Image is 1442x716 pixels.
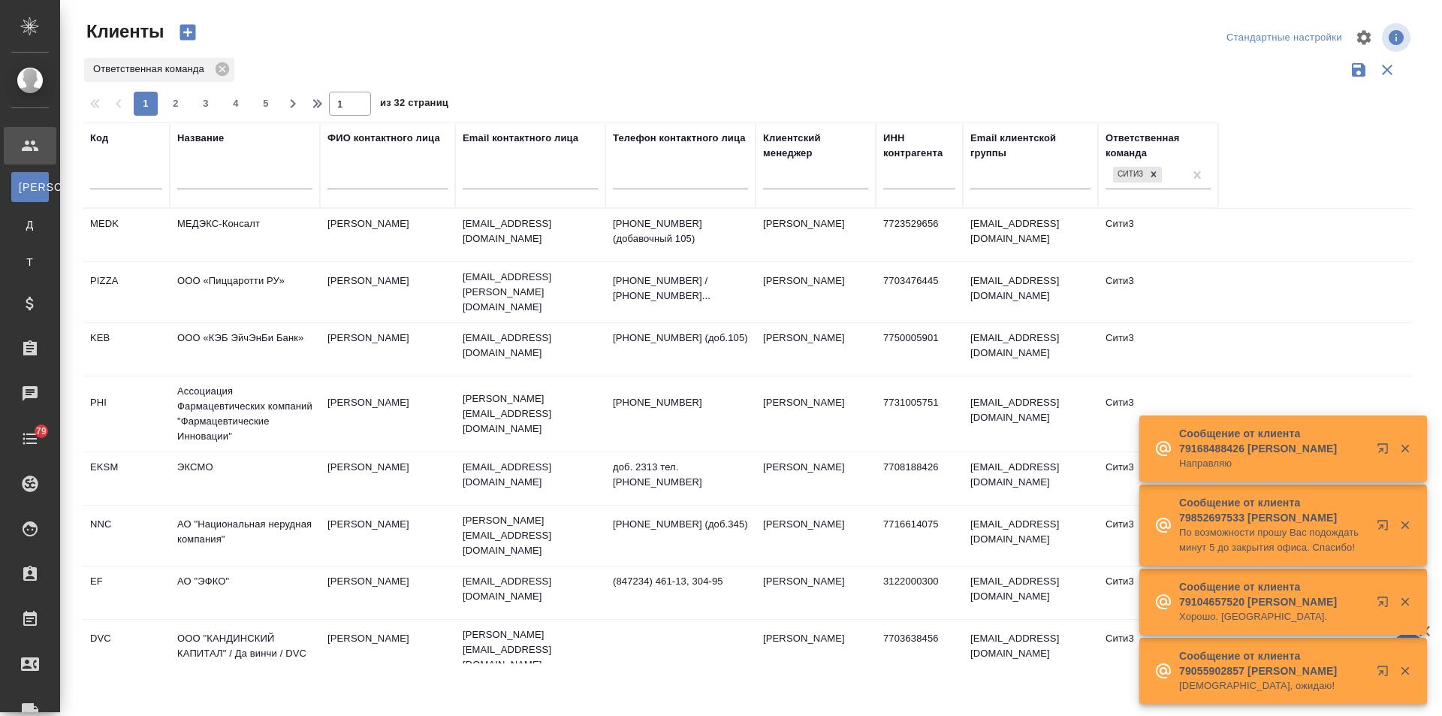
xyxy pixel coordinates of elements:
div: Сити3 [1112,165,1163,184]
button: 4 [224,92,248,116]
p: Направляю [1179,456,1367,471]
span: 5 [254,96,278,111]
div: Клиентский менеджер [763,131,868,161]
td: [EMAIL_ADDRESS][DOMAIN_NAME] [963,388,1098,440]
td: Сити3 [1098,566,1218,619]
button: 5 [254,92,278,116]
td: 7750005901 [876,323,963,376]
button: 2 [164,92,188,116]
td: Сити3 [1098,452,1218,505]
div: Сити3 [1113,167,1145,183]
p: [PHONE_NUMBER] (доб.345) [613,517,748,532]
td: [PERSON_NAME] [756,509,876,562]
button: Закрыть [1389,595,1420,609]
p: Сообщение от клиента 79104657520 [PERSON_NAME] [1179,579,1367,609]
td: Сити3 [1098,388,1218,440]
div: Название [177,131,224,146]
td: [PERSON_NAME] [320,566,455,619]
td: [PERSON_NAME] [756,388,876,440]
p: [PHONE_NUMBER] / [PHONE_NUMBER]... [613,273,748,304]
span: Клиенты [83,20,164,44]
button: Закрыть [1389,442,1420,455]
button: Закрыть [1389,664,1420,678]
p: Хорошо. [GEOGRAPHIC_DATA]. [1179,609,1367,624]
p: [PERSON_NAME][EMAIL_ADDRESS][DOMAIN_NAME] [463,513,598,558]
div: Телефон контактного лица [613,131,746,146]
button: Сбросить фильтры [1373,56,1401,84]
td: [PERSON_NAME] [756,209,876,261]
span: [PERSON_NAME] [19,180,41,195]
span: 4 [224,96,248,111]
td: [EMAIL_ADDRESS][DOMAIN_NAME] [963,566,1098,619]
span: 2 [164,96,188,111]
td: 7708188426 [876,452,963,505]
td: [EMAIL_ADDRESS][DOMAIN_NAME] [963,509,1098,562]
td: Сити3 [1098,509,1218,562]
td: [EMAIL_ADDRESS][DOMAIN_NAME] [963,624,1098,676]
span: Д [19,217,41,232]
button: Создать [170,20,206,45]
td: NNC [83,509,170,562]
a: Т [11,247,49,277]
button: Закрыть [1389,518,1420,532]
p: доб. 2313 тел. [PHONE_NUMBER] [613,460,748,490]
button: 3 [194,92,218,116]
td: EF [83,566,170,619]
p: По возможности прошу Вас подождать минут 5 до закрытия офиса. Спасибо! [1179,525,1367,555]
td: Сити3 [1098,209,1218,261]
p: [EMAIL_ADDRESS][DOMAIN_NAME] [463,460,598,490]
td: PHI [83,388,170,440]
a: [PERSON_NAME] [11,172,49,202]
td: [EMAIL_ADDRESS][DOMAIN_NAME] [963,266,1098,319]
td: 7723529656 [876,209,963,261]
p: Сообщение от клиента 79055902857 [PERSON_NAME] [1179,648,1367,678]
button: Открыть в новой вкладке [1368,587,1404,623]
td: МЕДЭКС-Консалт [170,209,320,261]
p: [EMAIL_ADDRESS][DOMAIN_NAME] [463,331,598,361]
td: АО "Национальная нерудная компания" [170,509,320,562]
p: [DEMOGRAPHIC_DATA], ожидаю! [1179,678,1367,693]
button: Сохранить фильтры [1344,56,1373,84]
td: [EMAIL_ADDRESS][DOMAIN_NAME] [963,209,1098,261]
td: 7703476445 [876,266,963,319]
td: [EMAIL_ADDRESS][DOMAIN_NAME] [963,323,1098,376]
td: Ассоциация Фармацевтических компаний "Фармацевтические Инновации" [170,376,320,452]
div: Email контактного лица [463,131,578,146]
div: split button [1223,26,1346,50]
span: Т [19,255,41,270]
td: ООО «КЭБ ЭйчЭнБи Банк» [170,323,320,376]
td: EKSM [83,452,170,505]
p: Ответственная команда [93,62,210,77]
td: [EMAIL_ADDRESS][DOMAIN_NAME] [963,452,1098,505]
td: PIZZA [83,266,170,319]
td: [PERSON_NAME] [756,266,876,319]
a: Д [11,210,49,240]
a: 79 [4,420,56,458]
p: [EMAIL_ADDRESS][DOMAIN_NAME] [463,574,598,604]
td: ЭКСМО [170,452,320,505]
span: Настроить таблицу [1346,20,1382,56]
td: KEB [83,323,170,376]
p: Сообщение от клиента 79852697533 [PERSON_NAME] [1179,495,1367,525]
td: [PERSON_NAME] [320,452,455,505]
td: [PERSON_NAME] [320,624,455,676]
td: ООО "КАНДИНСКИЙ КАПИТАЛ" / Да винчи / DVC [170,624,320,676]
td: [PERSON_NAME] [320,209,455,261]
td: [PERSON_NAME] [320,323,455,376]
td: MEDK [83,209,170,261]
td: [PERSON_NAME] [756,452,876,505]
p: [PERSON_NAME][EMAIL_ADDRESS][DOMAIN_NAME] [463,391,598,437]
td: 7716614075 [876,509,963,562]
td: 3122000300 [876,566,963,619]
p: [EMAIL_ADDRESS][PERSON_NAME][DOMAIN_NAME] [463,270,598,315]
span: 3 [194,96,218,111]
td: [PERSON_NAME] [320,388,455,440]
td: DVC [83,624,170,676]
p: [PERSON_NAME][EMAIL_ADDRESS][DOMAIN_NAME] [463,627,598,672]
button: Открыть в новой вкладке [1368,434,1404,470]
div: Ответственная команда [1106,131,1211,161]
td: 7731005751 [876,388,963,440]
button: Открыть в новой вкладке [1368,510,1404,546]
td: [PERSON_NAME] [756,323,876,376]
td: [PERSON_NAME] [320,509,455,562]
